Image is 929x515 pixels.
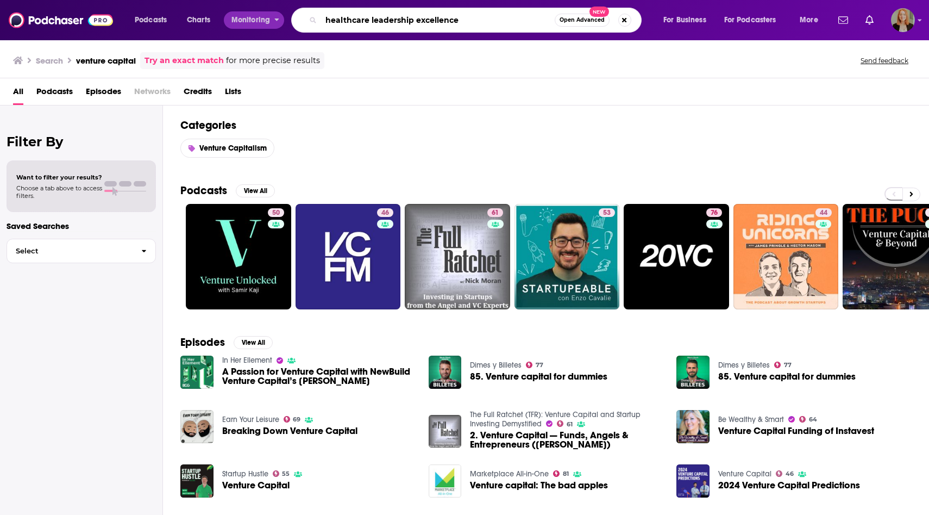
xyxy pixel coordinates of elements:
a: Credits [184,83,212,105]
span: Open Advanced [560,17,605,23]
a: Show notifications dropdown [861,11,878,29]
a: A Passion for Venture Capital with NewBuild Venture Capital’s Rohini Chakravarthy [180,356,214,389]
span: A Passion for Venture Capital with NewBuild Venture Capital’s [PERSON_NAME] [222,367,416,386]
a: 85. Venture capital for dummies [470,372,607,381]
a: 46 [296,204,401,309]
span: 77 [784,363,792,368]
a: Marketplace All-in-One [470,469,549,479]
p: Saved Searches [7,221,156,231]
span: Breaking Down Venture Capital [222,426,357,436]
a: Episodes [86,83,121,105]
h3: venture capital [76,55,136,66]
span: Select [7,247,133,255]
span: 46 [786,471,794,476]
span: for more precise results [226,54,320,67]
img: Venture Capital Funding of Instavest [676,410,710,443]
a: 76 [624,204,729,309]
a: EpisodesView All [180,336,273,349]
button: View All [236,184,275,197]
button: open menu [717,11,792,29]
img: Podchaser - Follow, Share and Rate Podcasts [9,10,113,30]
a: Venture Capital Funding of Instavest [718,426,874,436]
img: 2024 Venture Capital Predictions [676,464,710,498]
a: 44 [733,204,839,309]
button: open menu [656,11,720,29]
a: 55 [273,470,290,477]
div: Search podcasts, credits, & more... [302,8,652,33]
span: For Podcasters [724,13,776,28]
img: User Profile [891,8,915,32]
button: Show profile menu [891,8,915,32]
a: 61 [487,208,503,217]
a: All [13,83,23,105]
span: More [800,13,818,28]
a: Show notifications dropdown [834,11,852,29]
a: Be Wealthy & Smart [718,415,784,424]
a: 76 [706,208,722,217]
span: Charts [187,13,210,28]
span: Want to filter your results? [16,173,102,181]
span: 61 [492,208,499,219]
button: Open AdvancedNew [555,14,610,27]
a: Startup Hustle [222,469,268,479]
span: 61 [567,422,573,427]
a: 46 [776,470,794,477]
button: Select [7,239,156,263]
span: Venture Capitalism [199,144,267,153]
span: 77 [536,363,543,368]
span: Choose a tab above to access filters. [16,184,102,200]
a: 61 [405,204,510,309]
h2: Podcasts [180,184,227,197]
a: 85. Venture capital for dummies [718,372,856,381]
img: Venture capital: The bad apples [429,464,462,498]
h2: Filter By [7,134,156,150]
span: 50 [272,208,280,219]
img: 85. Venture capital for dummies [429,356,462,389]
a: Try an exact match [145,54,224,67]
a: Venture capital: The bad apples [470,481,608,490]
a: 50 [268,208,284,217]
span: Logged in as emckenzie [891,8,915,32]
a: Venture Capital [222,481,290,490]
a: Dimes y Billetes [718,361,770,370]
a: Dimes y Billetes [470,361,522,370]
span: Podcasts [135,13,167,28]
img: 85. Venture capital for dummies [676,356,710,389]
a: In Her Ellement [222,356,272,365]
a: 50 [186,204,291,309]
img: Breaking Down Venture Capital [180,410,214,443]
span: 46 [381,208,389,219]
a: 69 [284,416,301,423]
button: open menu [224,11,284,29]
span: 64 [809,417,817,422]
a: 2. Venture Capital — Funds, Angels & Entrepreneurs (Chris Yeh) [429,415,462,448]
span: 81 [563,471,569,476]
a: 61 [557,420,573,427]
a: 53 [514,204,620,309]
a: 2024 Venture Capital Predictions [718,481,860,490]
span: 76 [711,208,718,219]
a: Lists [225,83,241,105]
a: 2. Venture Capital — Funds, Angels & Entrepreneurs (Chris Yeh) [470,431,663,449]
button: open menu [127,11,181,29]
a: 46 [377,208,393,217]
a: Earn Your Leisure [222,415,279,424]
button: Send feedback [857,56,912,65]
button: open menu [792,11,832,29]
a: Charts [180,11,217,29]
a: The Full Ratchet (TFR): Venture Capital and Startup Investing Demystified [470,410,641,429]
img: Venture Capital [180,464,214,498]
a: PodcastsView All [180,184,275,197]
span: Podcasts [36,83,73,105]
